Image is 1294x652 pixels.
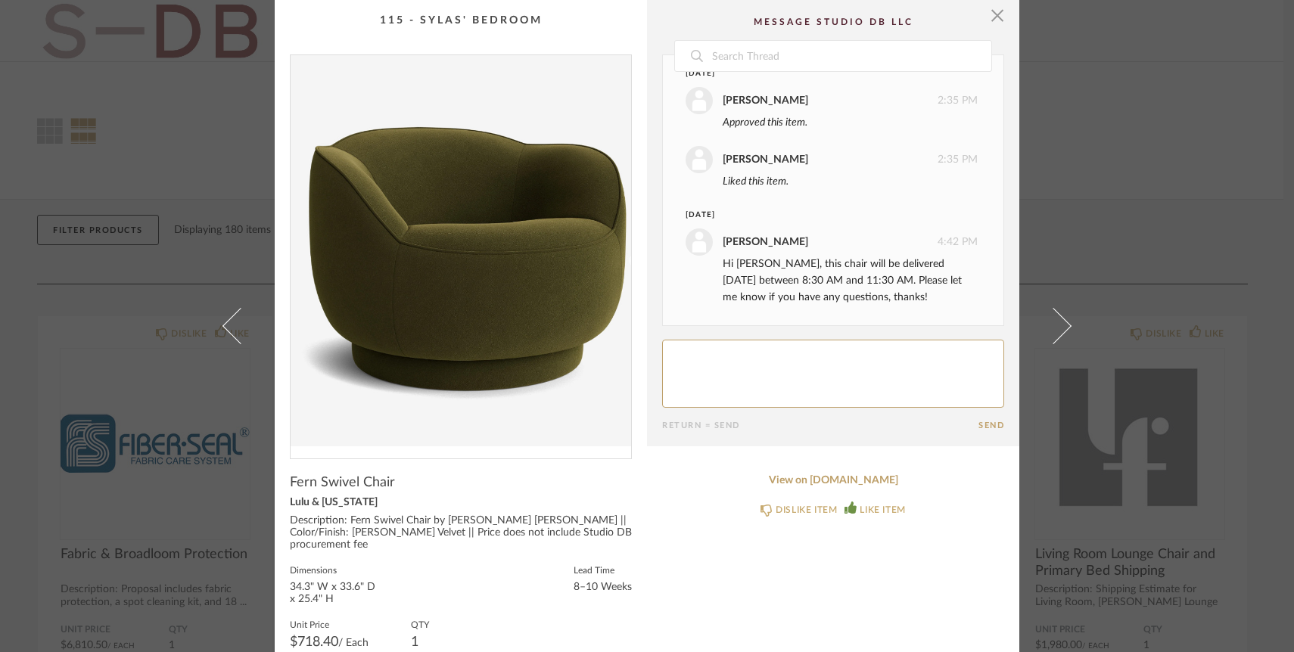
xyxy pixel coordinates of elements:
label: QTY [411,618,429,630]
label: Lead Time [574,564,632,576]
div: Liked this item. [723,173,978,190]
div: Approved this item. [723,114,978,131]
div: 4:42 PM [686,228,978,256]
div: 8–10 Weeks [574,582,632,594]
img: 74928f0e-1ef6-4b4e-bf0a-cf9307513a4a_1000x1000.jpg [291,55,631,446]
div: Description: Fern Swivel Chair by [PERSON_NAME] [PERSON_NAME] || Color/Finish: [PERSON_NAME] Velv... [290,515,632,551]
label: Dimensions [290,564,381,576]
div: [PERSON_NAME] [723,234,808,250]
div: 2:35 PM [686,87,978,114]
div: [PERSON_NAME] [723,151,808,168]
div: LIKE ITEM [860,502,905,517]
label: Unit Price [290,618,369,630]
div: 0 [291,55,631,446]
button: Send [978,421,1004,430]
input: Search Thread [711,41,991,71]
span: / Each [338,638,369,648]
span: Fern Swivel Chair [290,474,395,491]
div: 1 [411,636,429,648]
div: Lulu & [US_STATE] [290,497,632,509]
div: Hi [PERSON_NAME], this chair will be delivered [DATE] between 8:30 AM and 11:30 AM. Please let me... [723,256,978,306]
div: [PERSON_NAME] [723,92,808,109]
div: [DATE] [686,68,950,79]
div: [DATE] [686,210,950,221]
a: View on [DOMAIN_NAME] [662,474,1004,487]
span: $718.40 [290,635,338,649]
div: Return = Send [662,421,978,430]
div: 2:35 PM [686,146,978,173]
div: 34.3" W x 33.6" D x 25.4" H [290,582,381,606]
div: DISLIKE ITEM [776,502,837,517]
